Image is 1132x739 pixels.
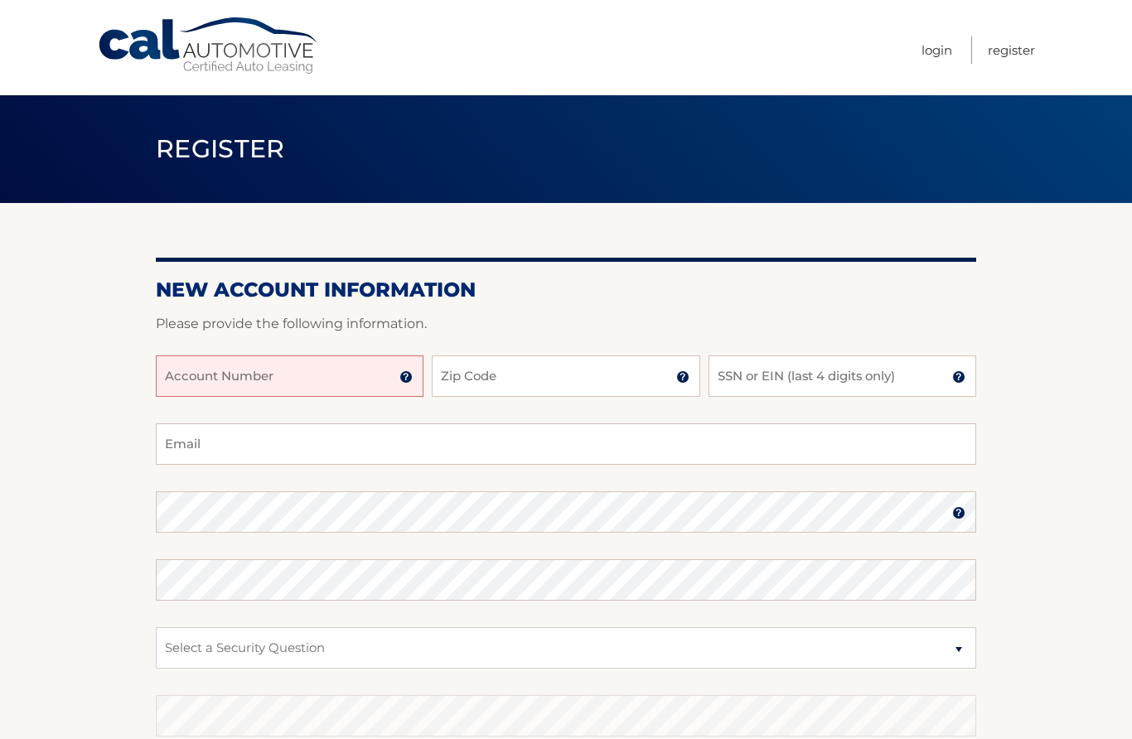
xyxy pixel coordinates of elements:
[988,36,1035,64] a: Register
[432,355,699,397] input: Zip Code
[156,312,976,336] p: Please provide the following information.
[156,278,976,302] h2: New Account Information
[952,506,965,519] img: tooltip.svg
[399,370,413,384] img: tooltip.svg
[156,423,976,465] input: Email
[156,133,285,164] span: Register
[156,355,423,397] input: Account Number
[676,370,689,384] img: tooltip.svg
[97,17,321,75] a: Cal Automotive
[709,355,976,397] input: SSN or EIN (last 4 digits only)
[952,370,965,384] img: tooltip.svg
[922,36,952,64] a: Login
